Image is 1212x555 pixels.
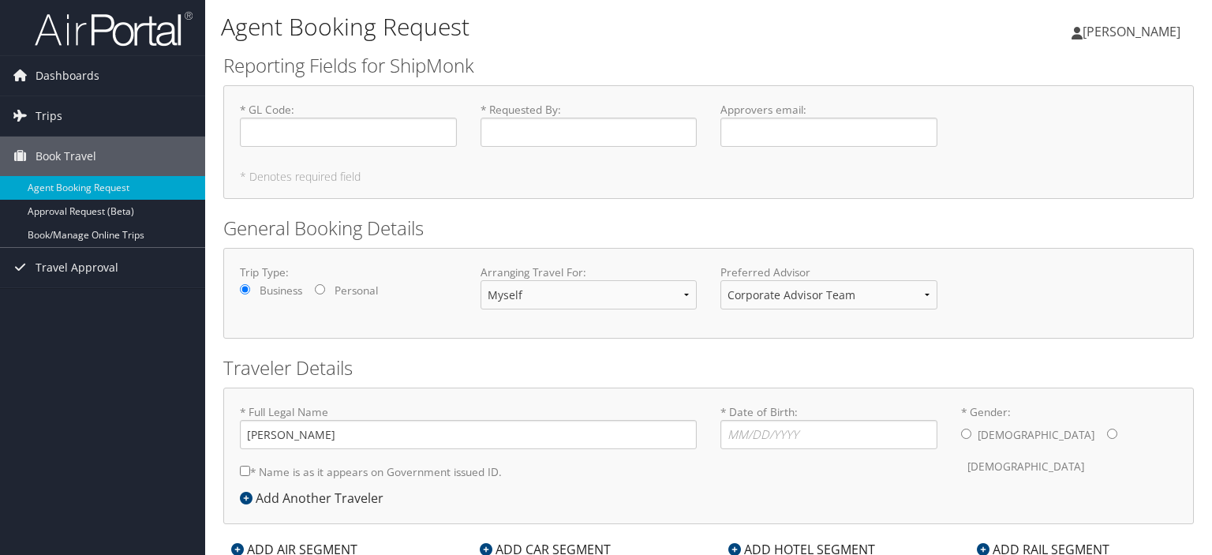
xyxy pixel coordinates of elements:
div: Add Another Traveler [240,489,391,508]
label: Approvers email : [720,102,937,147]
a: [PERSON_NAME] [1072,8,1196,55]
label: Preferred Advisor [720,264,937,280]
label: * Gender: [961,404,1178,482]
input: * Date of Birth: [720,420,937,449]
label: * Requested By : [481,102,698,147]
span: Book Travel [36,137,96,176]
label: * Full Legal Name [240,404,697,449]
h5: * Denotes required field [240,171,1177,182]
img: airportal-logo.png [35,10,193,47]
label: Trip Type: [240,264,457,280]
input: * Gender:[DEMOGRAPHIC_DATA][DEMOGRAPHIC_DATA] [961,429,971,439]
label: [DEMOGRAPHIC_DATA] [967,452,1084,482]
h2: Traveler Details [223,354,1194,381]
input: * Gender:[DEMOGRAPHIC_DATA][DEMOGRAPHIC_DATA] [1107,429,1117,439]
h2: General Booking Details [223,215,1194,242]
h2: Reporting Fields for ShipMonk [223,52,1194,79]
input: * Full Legal Name [240,420,697,449]
label: * Name is as it appears on Government issued ID. [240,457,502,486]
span: Trips [36,96,62,136]
label: Business [260,283,302,298]
input: * Requested By: [481,118,698,147]
h1: Agent Booking Request [221,10,871,43]
label: Arranging Travel For: [481,264,698,280]
span: Dashboards [36,56,99,96]
input: * GL Code: [240,118,457,147]
input: * Name is as it appears on Government issued ID. [240,466,250,476]
label: Personal [335,283,378,298]
span: [PERSON_NAME] [1083,23,1180,40]
label: * Date of Birth: [720,404,937,449]
input: Approvers email: [720,118,937,147]
label: [DEMOGRAPHIC_DATA] [978,420,1094,450]
label: * GL Code : [240,102,457,147]
span: Travel Approval [36,248,118,287]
